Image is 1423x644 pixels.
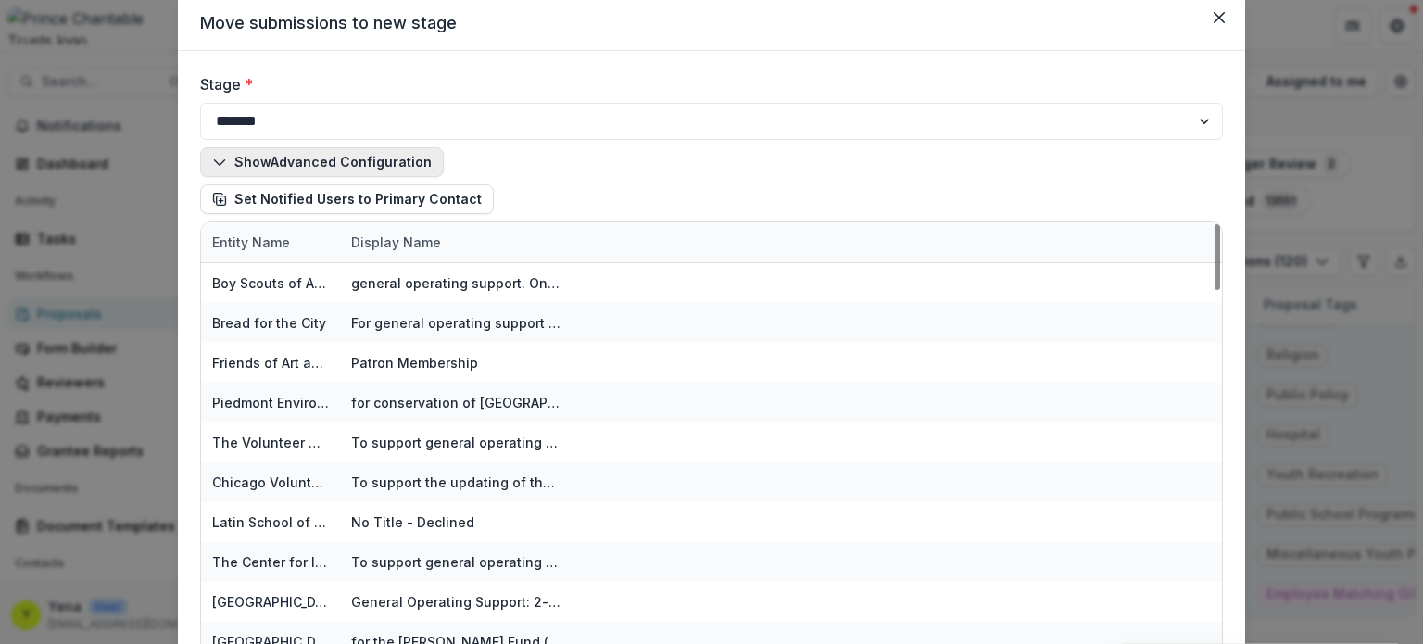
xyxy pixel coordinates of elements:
div: for conservation of [GEOGRAPHIC_DATA] [351,393,560,412]
div: No Title - Declined [351,512,474,532]
div: The Center for Immigration Studies [212,552,329,572]
div: General Operating Support: 2-year grant - final [351,592,560,612]
button: Set Notified Users to Primary Contact [200,184,494,214]
div: To support general operating requirements [351,433,560,452]
button: ShowAdvanced Configuration [200,147,444,177]
div: Friends of Art and Preservation in Embassies [212,353,329,373]
div: [GEOGRAPHIC_DATA] [212,592,329,612]
div: Entity Name [201,222,340,262]
div: Patron Membership [351,353,478,373]
div: general operating support. One-time only support. [351,273,560,293]
div: Display Name [340,222,572,262]
div: Latin School of [GEOGRAPHIC_DATA] [212,512,329,532]
div: Bread for the City [212,313,326,333]
button: Close [1204,3,1234,32]
div: Piedmont Environmental Council [212,393,329,412]
div: For general operating support of the health clinic [351,313,560,333]
label: Stage [200,73,1212,95]
div: Entity Name [201,233,301,252]
div: To support the updating of the volunteer training manual [351,473,560,492]
div: Chicago Volunteer Legal Services Foundation [212,473,329,492]
div: Display Name [340,233,452,252]
div: Boy Scouts of America - Northwest Suburban Council [212,273,329,293]
div: The Volunteer Network [212,433,329,452]
div: To support general operating requirements [351,552,560,572]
